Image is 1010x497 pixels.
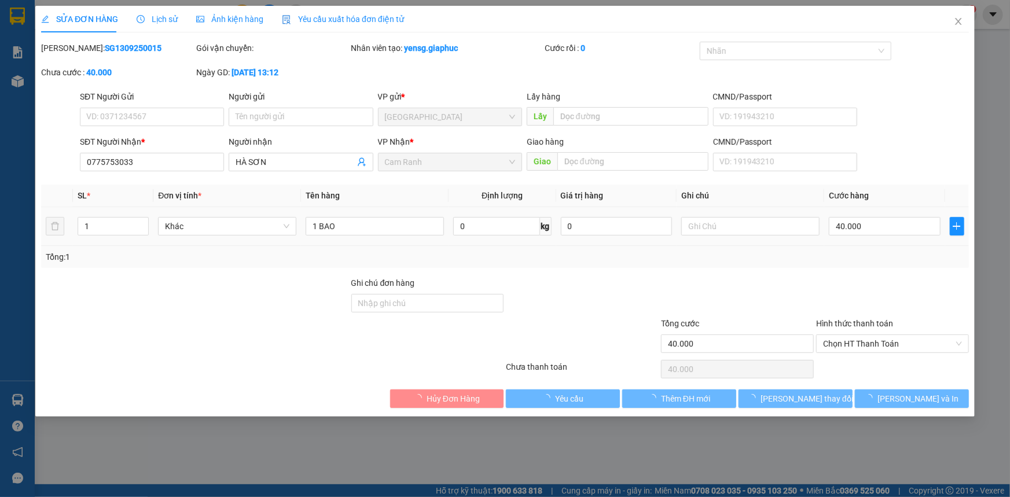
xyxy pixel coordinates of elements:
b: yensg.giaphuc [405,43,458,53]
span: Khác [165,218,289,235]
div: Người gửi [229,90,373,103]
input: VD: Bàn, Ghế [306,217,444,235]
button: plus [950,217,964,235]
b: 40.000 [86,68,112,77]
div: CMND/Passport [713,135,857,148]
div: Chưa thanh toán [505,360,660,381]
div: Người nhận [229,135,373,148]
span: loading [542,394,555,402]
input: Dọc đường [557,152,708,171]
span: loading [865,394,878,402]
input: Ghi Chú [681,217,820,235]
b: [DATE] 13:12 [232,68,278,77]
b: SG1309250015 [105,43,161,53]
button: [PERSON_NAME] và In [855,389,969,408]
span: Đơn vị tính [158,191,201,200]
div: Gói vận chuyển: [196,42,349,54]
div: SĐT Người Nhận [80,135,224,148]
span: Giá trị hàng [561,191,604,200]
span: SL [78,191,87,200]
span: user-add [357,157,366,167]
div: VP gửi [378,90,522,103]
button: [PERSON_NAME] thay đổi [739,389,853,408]
label: Hình thức thanh toán [816,319,893,328]
b: [PERSON_NAME] - [PERSON_NAME] [14,75,65,189]
b: [PERSON_NAME] - Gửi khách hàng [71,17,115,111]
span: Lấy hàng [527,92,560,101]
div: [PERSON_NAME]: [41,42,194,54]
span: Yêu cầu [555,392,583,405]
th: Ghi chú [677,185,824,207]
img: icon [282,15,291,24]
img: logo.jpg [126,14,153,42]
input: Ghi chú đơn hàng [351,294,504,312]
span: edit [41,15,49,23]
span: Thêm ĐH mới [661,392,710,405]
span: kg [540,217,552,235]
input: Dọc đường [553,107,708,126]
span: Yêu cầu xuất hóa đơn điện tử [282,14,404,24]
div: Cước rồi : [545,42,697,54]
span: Tổng cước [661,319,699,328]
b: 0 [581,43,585,53]
span: loading [414,394,427,402]
span: [PERSON_NAME] thay đổi [761,392,853,405]
span: clock-circle [137,15,145,23]
span: Định lượng [482,191,523,200]
span: Cước hàng [829,191,869,200]
label: Ghi chú đơn hàng [351,278,415,288]
span: Cam Ranh [385,153,515,171]
div: Nhân viên tạo: [351,42,543,54]
span: Giao [527,152,557,171]
button: Yêu cầu [506,389,620,408]
b: [DOMAIN_NAME] [97,44,159,53]
span: loading [748,394,761,402]
span: Lấy [527,107,553,126]
div: SĐT Người Gửi [80,90,224,103]
span: picture [196,15,204,23]
span: SỬA ĐƠN HÀNG [41,14,118,24]
span: Sài Gòn [385,108,515,126]
div: CMND/Passport [713,90,857,103]
span: loading [648,394,661,402]
div: Chưa cước : [41,66,194,79]
button: Thêm ĐH mới [622,389,736,408]
button: delete [46,217,64,235]
button: Close [942,6,975,38]
span: Chọn HT Thanh Toán [823,335,962,352]
li: (c) 2017 [97,55,159,69]
span: [PERSON_NAME] và In [878,392,959,405]
span: Lịch sử [137,14,178,24]
span: VP Nhận [378,137,410,146]
button: Hủy Đơn Hàng [390,389,504,408]
div: Ngày GD: [196,66,349,79]
span: Hủy Đơn Hàng [427,392,480,405]
span: plus [950,222,964,231]
span: close [954,17,963,26]
span: Giao hàng [527,137,564,146]
div: Tổng: 1 [46,251,390,263]
span: Ảnh kiện hàng [196,14,263,24]
span: Tên hàng [306,191,340,200]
